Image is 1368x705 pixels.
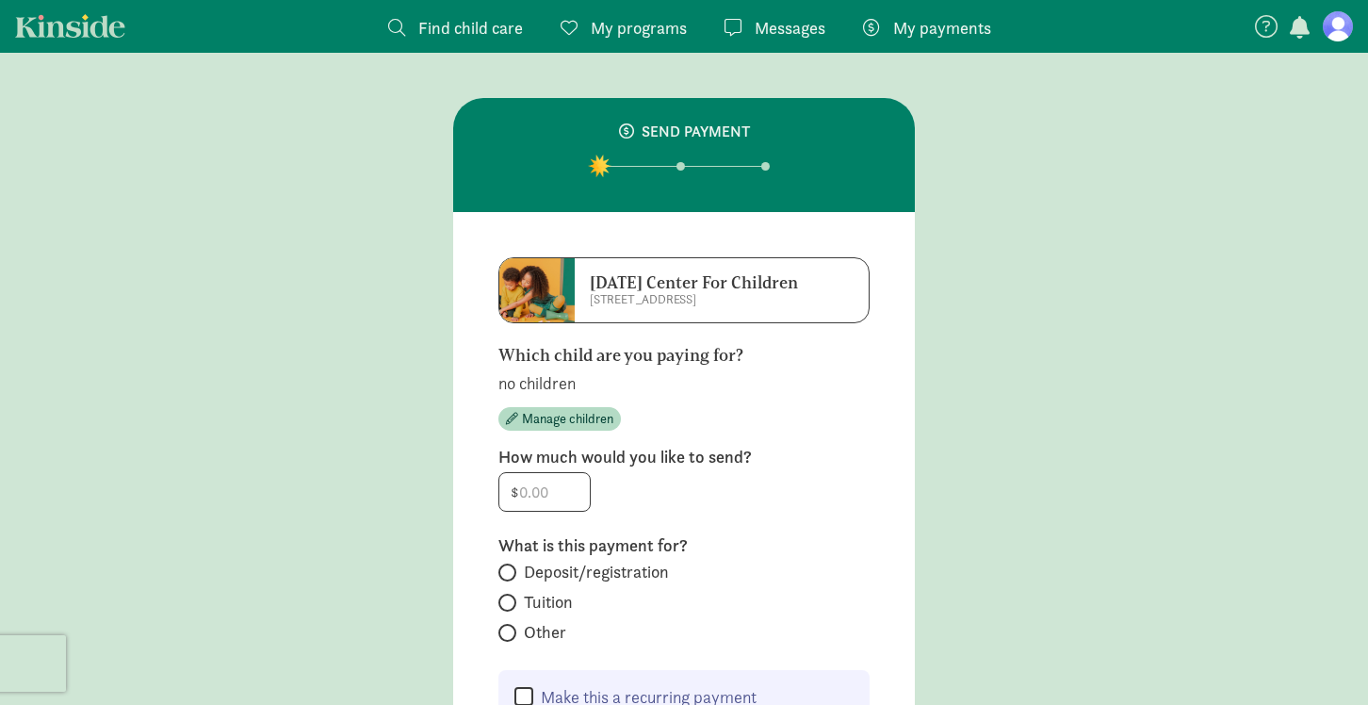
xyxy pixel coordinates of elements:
span: My programs [591,15,687,41]
span: Deposit/registration [524,561,669,583]
div: SEND PAYMENT [476,121,892,143]
p: [STREET_ADDRESS] [590,292,816,307]
span: Messages [755,15,825,41]
button: Manage children [498,407,621,431]
span: My payments [893,15,991,41]
span: Tuition [524,591,573,614]
a: Kinside [15,14,125,38]
p: no children [498,372,870,395]
h6: Which child are you paying for? [498,346,870,365]
label: What is this payment for? [498,534,870,557]
label: How much would you like to send? [498,446,870,468]
span: Other [524,621,566,644]
input: 0.00 [499,473,590,511]
span: Find child care [418,15,523,41]
span: Manage children [522,409,613,429]
h6: [DATE] Center For Children [590,273,816,292]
